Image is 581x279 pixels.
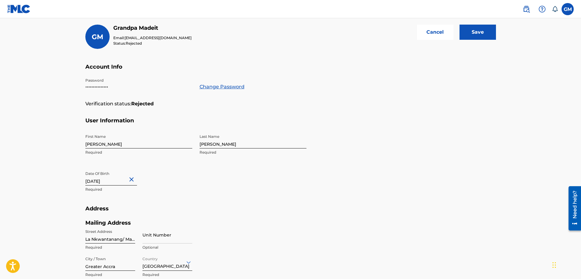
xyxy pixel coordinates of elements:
p: Status: [113,41,192,46]
span: Rejected [126,41,142,46]
label: Country [142,253,158,262]
div: Notifications [552,6,558,12]
p: Password [85,78,192,83]
img: search [523,5,530,13]
h5: User Information [85,117,496,131]
strong: Rejected [131,100,154,107]
img: help [538,5,546,13]
p: ••••••••••••••• [85,83,192,90]
div: User Menu [562,3,574,15]
a: Public Search [520,3,532,15]
div: [GEOGRAPHIC_DATA] [142,255,192,270]
a: Change Password [200,83,244,90]
h5: Account Info [85,63,496,78]
div: Help [536,3,548,15]
p: Required [85,245,135,250]
span: GM [92,33,103,41]
button: Close [128,170,137,189]
p: Email: [113,35,192,41]
h5: Address [85,205,496,219]
p: Verification status: [85,100,131,107]
div: Drag [552,256,556,274]
input: Save [460,25,496,40]
iframe: Resource Center [564,184,581,233]
h5: Mailing Address [85,219,192,226]
p: Optional [142,245,192,250]
button: Cancel [417,25,453,40]
p: Required [85,272,135,277]
p: Required [85,187,192,192]
p: Required [85,150,192,155]
h5: Grandpa Madeit [113,25,192,32]
span: [EMAIL_ADDRESS][DOMAIN_NAME] [125,36,192,40]
iframe: Chat Widget [551,250,581,279]
p: Required [142,272,192,277]
img: MLC Logo [7,5,31,13]
p: Required [200,150,306,155]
